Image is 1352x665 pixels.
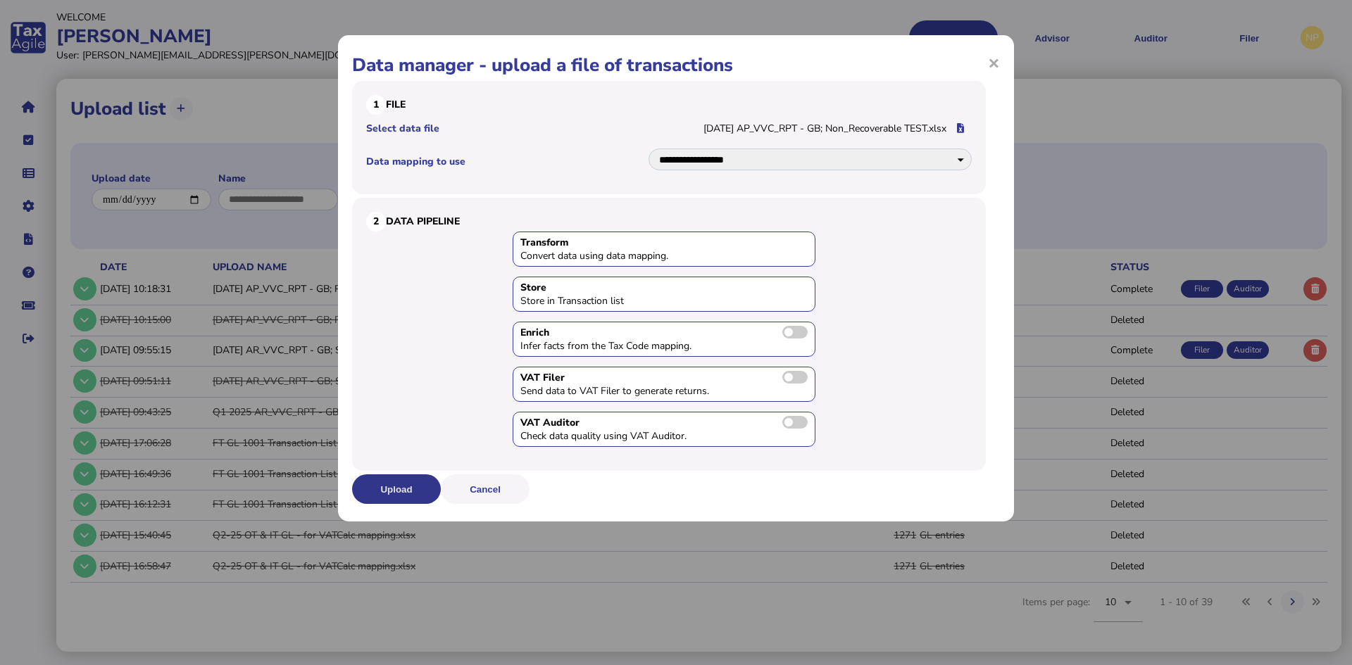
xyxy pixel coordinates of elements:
button: Change selected file [949,117,972,140]
div: 2 [366,212,386,232]
div: Check data quality using VAT Auditor. [520,429,732,443]
label: Send transactions to VAT Filer [782,371,808,384]
div: Infer facts from the Tax Code mapping. [520,339,732,353]
label: Send transactions to VAT Auditor [782,416,808,429]
label: Toggle to enable data enrichment [782,326,808,338]
div: Send data to VAT Filer to generate returns. [520,384,732,398]
div: Transform [520,236,808,249]
label: Select data file [366,122,702,135]
h3: File [366,95,972,115]
div: VAT Filer [520,371,808,384]
h1: Data manager - upload a file of transactions [352,53,1000,77]
div: Store [520,281,808,294]
button: Upload [352,474,441,504]
span: × [988,49,1000,76]
div: Toggle to send data to VAT Filer [513,367,815,402]
button: Cancel [441,474,530,504]
h3: Data Pipeline [366,212,972,232]
li: [DATE] AP_VVC_RPT - GB; Non_Recoverable TEST.xlsx [366,115,972,142]
div: Convert data using data mapping. [520,249,732,262]
div: 1 [366,95,386,115]
div: Toggle to send data to VAT Auditor [513,412,815,447]
div: Store in Transaction list [520,294,732,308]
div: VAT Auditor [520,416,808,429]
div: Enrich [520,326,808,339]
label: Data mapping to use [366,155,647,168]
